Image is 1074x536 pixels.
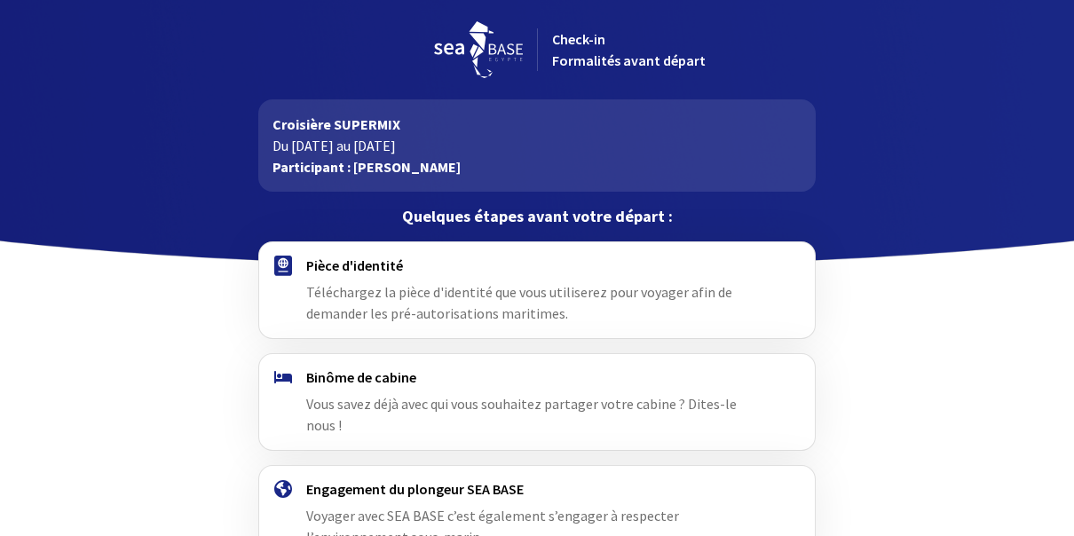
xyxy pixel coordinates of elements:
p: Du [DATE] au [DATE] [272,135,801,156]
p: Quelques étapes avant votre départ : [258,206,815,227]
img: engagement.svg [274,480,292,498]
h4: Binôme de cabine [306,368,767,386]
img: logo_seabase.svg [434,21,523,78]
p: Participant : [PERSON_NAME] [272,156,801,177]
h4: Engagement du plongeur SEA BASE [306,480,767,498]
span: Téléchargez la pièce d'identité que vous utiliserez pour voyager afin de demander les pré-autoris... [306,283,732,322]
img: passport.svg [274,256,292,276]
p: Croisière SUPERMIX [272,114,801,135]
span: Check-in Formalités avant départ [552,30,706,69]
img: binome.svg [274,371,292,383]
h4: Pièce d'identité [306,256,767,274]
span: Vous savez déjà avec qui vous souhaitez partager votre cabine ? Dites-le nous ! [306,395,737,434]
